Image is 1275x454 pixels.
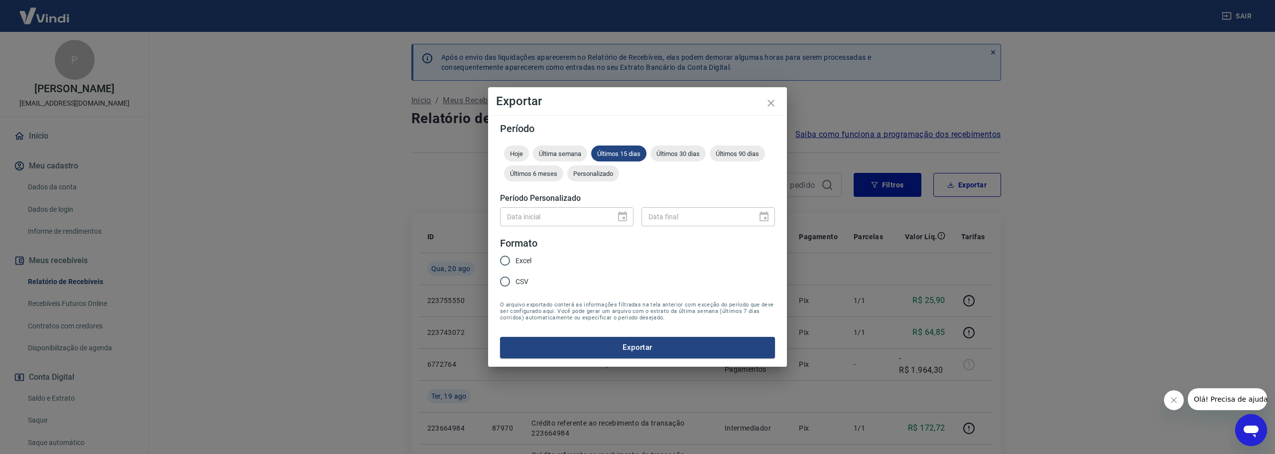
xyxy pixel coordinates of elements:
[504,150,529,157] span: Hoje
[504,165,563,181] div: Últimos 6 meses
[650,150,706,157] span: Últimos 30 dias
[1164,390,1184,410] iframe: Fechar mensagem
[710,146,765,161] div: Últimos 90 dias
[500,124,775,134] h5: Período
[500,302,775,321] span: O arquivo exportado conterá as informações filtradas na tela anterior com exceção do período que ...
[591,146,646,161] div: Últimos 15 dias
[759,91,783,115] button: close
[567,170,619,177] span: Personalizado
[6,7,84,15] span: Olá! Precisa de ajuda?
[533,146,587,161] div: Última semana
[710,150,765,157] span: Últimos 90 dias
[1188,388,1267,410] iframe: Mensagem da empresa
[567,165,619,181] div: Personalizado
[500,193,775,203] h5: Período Personalizado
[650,146,706,161] div: Últimos 30 dias
[1235,414,1267,446] iframe: Botão para abrir a janela de mensagens
[496,95,779,107] h4: Exportar
[515,256,531,266] span: Excel
[515,277,528,287] span: CSV
[591,150,646,157] span: Últimos 15 dias
[500,207,609,226] input: DD/MM/YYYY
[500,337,775,358] button: Exportar
[504,170,563,177] span: Últimos 6 meses
[533,150,587,157] span: Última semana
[500,236,537,251] legend: Formato
[641,207,750,226] input: DD/MM/YYYY
[504,146,529,161] div: Hoje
